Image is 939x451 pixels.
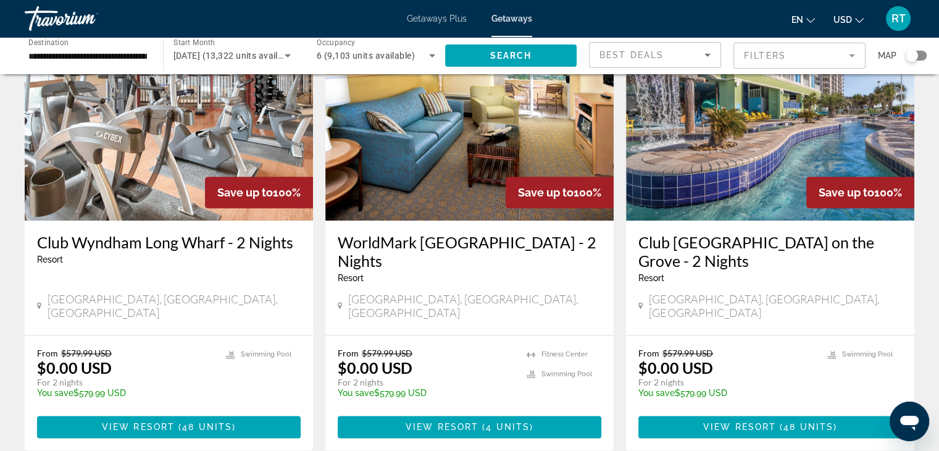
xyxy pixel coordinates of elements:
button: Filter [733,42,866,69]
span: USD [833,15,852,25]
button: Search [445,44,577,67]
span: View Resort [703,422,776,432]
button: View Resort(4 units) [338,416,601,438]
a: Getaways Plus [407,14,467,23]
span: You save [37,388,73,398]
button: View Resort(48 units) [638,416,902,438]
span: 48 units [783,422,833,432]
p: $0.00 USD [638,358,713,377]
span: Occupancy [317,38,356,47]
span: From [37,348,58,358]
p: For 2 nights [338,377,514,388]
div: 100% [806,177,914,208]
button: User Menu [882,6,914,32]
p: $0.00 USD [338,358,412,377]
button: Change language [791,11,815,28]
span: [GEOGRAPHIC_DATA], [GEOGRAPHIC_DATA], [GEOGRAPHIC_DATA] [348,292,601,319]
span: 4 units [486,422,530,432]
span: 6 (9,103 units available) [317,51,415,61]
span: Start Month [173,38,215,47]
span: ( ) [478,422,533,432]
span: Resort [37,255,63,264]
span: You save [338,388,374,398]
a: Travorium [25,2,148,35]
span: Resort [338,273,364,283]
span: ( ) [175,422,236,432]
a: Getaways [491,14,532,23]
span: Swimming Pool [241,350,291,358]
p: $579.99 USD [638,388,815,398]
button: Change currency [833,11,864,28]
span: $579.99 USD [662,348,713,358]
img: C342O01X.jpg [626,23,914,221]
span: Swimming Pool [541,370,592,378]
iframe: Botón para iniciar la ventana de mensajería [890,402,929,441]
p: For 2 nights [638,377,815,388]
a: Club Wyndham Long Wharf - 2 Nights [37,233,301,251]
span: You save [638,388,675,398]
span: Search [490,51,532,61]
span: View Resort [406,422,478,432]
span: Fitness Center [541,350,588,358]
span: Resort [638,273,664,283]
span: Best Deals [599,50,664,60]
span: 48 units [182,422,232,432]
span: Save up to [819,186,874,199]
button: View Resort(48 units) [37,416,301,438]
span: RT [891,12,906,25]
p: $579.99 USD [37,388,214,398]
a: Club [GEOGRAPHIC_DATA] on the Grove - 2 Nights [638,233,902,270]
span: From [638,348,659,358]
a: WorldMark [GEOGRAPHIC_DATA] - 2 Nights [338,233,601,270]
span: Swimming Pool [842,350,893,358]
span: $579.99 USD [61,348,112,358]
span: en [791,15,803,25]
div: 100% [506,177,614,208]
img: 4062O01X.jpg [25,23,313,221]
img: A409I01X.jpg [325,23,614,221]
span: ( ) [776,422,837,432]
span: From [338,348,359,358]
span: Save up to [518,186,574,199]
span: Save up to [217,186,273,199]
span: View Resort [102,422,175,432]
p: $0.00 USD [37,358,112,377]
mat-select: Sort by [599,48,711,62]
span: [GEOGRAPHIC_DATA], [GEOGRAPHIC_DATA], [GEOGRAPHIC_DATA] [48,292,301,319]
div: 100% [205,177,313,208]
span: $579.99 USD [362,348,412,358]
span: Destination [28,38,69,46]
span: Map [878,47,896,64]
p: For 2 nights [37,377,214,388]
p: $579.99 USD [338,388,514,398]
span: [GEOGRAPHIC_DATA], [GEOGRAPHIC_DATA], [GEOGRAPHIC_DATA] [649,292,902,319]
span: [DATE] (13,322 units available) [173,51,299,61]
